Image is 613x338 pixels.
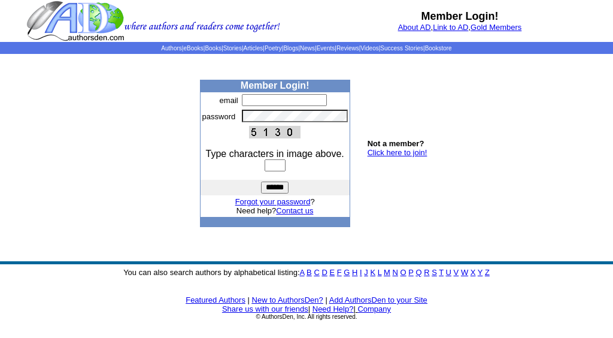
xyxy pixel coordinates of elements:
[368,139,424,148] b: Not a member?
[325,295,327,304] font: |
[364,268,368,277] a: J
[352,268,357,277] a: H
[206,149,344,159] font: Type characters in image above.
[256,313,357,320] font: © AuthorsDen, Inc. All rights reserved.
[424,268,429,277] a: R
[454,268,459,277] a: V
[283,45,298,52] a: Blogs
[446,268,451,277] a: U
[378,268,382,277] a: L
[236,206,314,215] font: Need help?
[312,304,354,313] a: Need Help?
[336,45,359,52] a: Reviews
[241,80,309,90] b: Member Login!
[384,268,390,277] a: M
[353,304,391,313] font: |
[415,268,421,277] a: Q
[471,268,476,277] a: X
[300,45,315,52] a: News
[398,23,522,32] font: , ,
[235,197,315,206] font: ?
[123,268,490,277] font: You can also search authors by alphabetical listing:
[360,268,362,277] a: I
[393,268,398,277] a: N
[344,268,350,277] a: G
[432,268,437,277] a: S
[265,45,282,52] a: Poetry
[222,304,308,313] a: Share us with our friends
[202,112,236,121] font: password
[461,268,468,277] a: W
[478,268,482,277] a: Y
[276,206,313,215] a: Contact us
[485,268,490,277] a: Z
[360,45,378,52] a: Videos
[183,45,203,52] a: eBooks
[370,268,375,277] a: K
[357,304,391,313] a: Company
[433,23,468,32] a: Link to AD
[368,148,427,157] a: Click here to join!
[380,45,423,52] a: Success Stories
[329,268,335,277] a: E
[244,45,263,52] a: Articles
[439,268,444,277] a: T
[252,295,323,304] a: New to AuthorsDen?
[205,45,221,52] a: Books
[248,295,250,304] font: |
[337,268,342,277] a: F
[223,45,242,52] a: Stories
[186,295,245,304] a: Featured Authors
[300,268,305,277] a: A
[400,268,406,277] a: O
[161,45,451,52] span: | | | | | | | | | | | |
[329,295,427,304] a: Add AuthorsDen to your Site
[471,23,521,32] a: Gold Members
[220,96,238,105] font: email
[425,45,452,52] a: Bookstore
[308,304,310,313] font: |
[314,268,319,277] a: C
[306,268,312,277] a: B
[421,10,499,22] b: Member Login!
[398,23,431,32] a: About AD
[249,126,301,138] img: This Is CAPTCHA Image
[235,197,311,206] a: Forgot your password
[317,45,335,52] a: Events
[408,268,413,277] a: P
[161,45,181,52] a: Authors
[321,268,327,277] a: D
